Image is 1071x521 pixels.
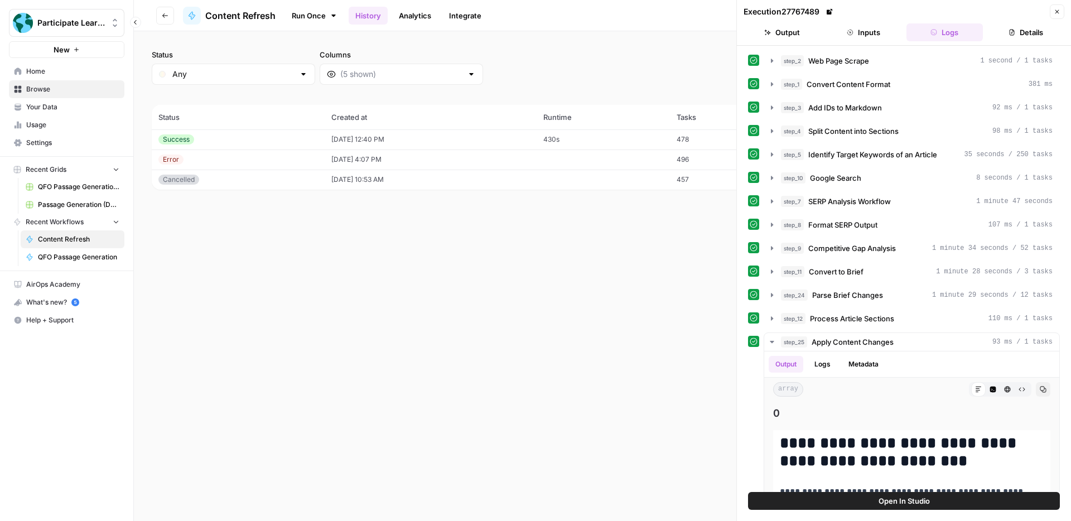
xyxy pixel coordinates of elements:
div: Execution 27767489 [744,6,835,17]
button: 8 seconds / 1 tasks [764,169,1059,187]
span: Identify Target Keywords of an Article [808,149,937,160]
button: 35 seconds / 250 tasks [764,146,1059,163]
button: 107 ms / 1 tasks [764,216,1059,234]
button: 1 minute 47 seconds [764,192,1059,210]
span: Settings [26,138,119,148]
a: Analytics [392,7,438,25]
span: 1 minute 28 seconds / 3 tasks [936,267,1053,277]
span: step_24 [781,290,808,301]
label: Status [152,49,315,60]
span: Usage [26,120,119,130]
span: Competitive Gap Analysis [808,243,896,254]
span: array [773,382,803,397]
button: New [9,41,124,58]
button: 1 second / 1 tasks [764,52,1059,70]
td: 430s [537,129,670,149]
input: (5 shown) [340,69,462,80]
button: 98 ms / 1 tasks [764,122,1059,140]
div: Cancelled [158,175,199,185]
th: Tasks [670,105,775,129]
span: step_12 [781,313,805,324]
span: step_1 [781,79,802,90]
span: 8 seconds / 1 tasks [976,173,1053,183]
button: Workspace: Participate Learning [9,9,124,37]
button: 92 ms / 1 tasks [764,99,1059,117]
button: Logs [808,356,837,373]
span: 1 minute 29 seconds / 12 tasks [932,290,1053,300]
span: Passage Generation (Deep Research) Grid [38,200,119,210]
span: 35 seconds / 250 tasks [964,149,1053,160]
a: Usage [9,116,124,134]
a: QFO Passage Generation Grid [21,178,124,196]
span: Add IDs to Markdown [808,102,882,113]
span: step_4 [781,126,804,137]
td: [DATE] 4:07 PM [325,149,537,170]
span: step_10 [781,172,805,184]
span: Open In Studio [879,495,930,506]
button: 93 ms / 1 tasks [764,333,1059,351]
th: Status [152,105,325,129]
span: Parse Brief Changes [812,290,883,301]
input: Any [172,69,295,80]
button: Inputs [825,23,902,41]
span: 107 ms / 1 tasks [988,220,1053,230]
span: Home [26,66,119,76]
button: Recent Grids [9,161,124,178]
span: 1 second / 1 tasks [980,56,1053,66]
a: Run Once [284,6,344,25]
span: step_11 [781,266,804,277]
span: Apply Content Changes [812,336,894,348]
th: Created at [325,105,537,129]
span: Content Refresh [205,9,276,22]
span: Recent Grids [26,165,66,175]
span: 110 ms / 1 tasks [988,313,1053,324]
label: Columns [320,49,483,60]
span: Participate Learning [37,17,105,28]
span: Browse [26,84,119,94]
a: Browse [9,80,124,98]
button: Help + Support [9,311,124,329]
button: What's new? 5 [9,293,124,311]
span: step_2 [781,55,804,66]
button: Open In Studio [748,492,1060,510]
span: 92 ms / 1 tasks [992,103,1053,113]
button: 110 ms / 1 tasks [764,310,1059,327]
span: 381 ms [1029,79,1053,89]
button: 381 ms [764,75,1059,93]
span: QFO Passage Generation [38,252,119,262]
span: 98 ms / 1 tasks [992,126,1053,136]
button: 1 minute 29 seconds / 12 tasks [764,286,1059,304]
a: Content Refresh [21,230,124,248]
span: 1 minute 47 seconds [976,196,1053,206]
button: Output [744,23,821,41]
span: Convert to Brief [809,266,863,277]
span: step_9 [781,243,804,254]
span: 1 minute 34 seconds / 52 tasks [932,243,1053,253]
button: Details [987,23,1064,41]
span: Google Search [810,172,861,184]
a: Settings [9,134,124,152]
a: Content Refresh [183,7,276,25]
div: What's new? [9,294,124,311]
span: QFO Passage Generation Grid [38,182,119,192]
a: AirOps Academy [9,276,124,293]
span: Convert Content Format [807,79,890,90]
span: step_8 [781,219,804,230]
button: Logs [906,23,983,41]
span: AirOps Academy [26,279,119,290]
text: 5 [74,300,76,305]
span: step_5 [781,149,804,160]
span: Content Refresh [38,234,119,244]
td: 457 [670,170,775,190]
span: Process Article Sections [810,313,894,324]
span: step_7 [781,196,804,207]
a: 5 [71,298,79,306]
th: Runtime [537,105,670,129]
span: 0 [773,406,1050,421]
button: Metadata [842,356,885,373]
span: (3 records) [152,85,1053,105]
a: QFO Passage Generation [21,248,124,266]
button: Output [769,356,803,373]
span: Format SERP Output [808,219,877,230]
span: step_25 [781,336,807,348]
